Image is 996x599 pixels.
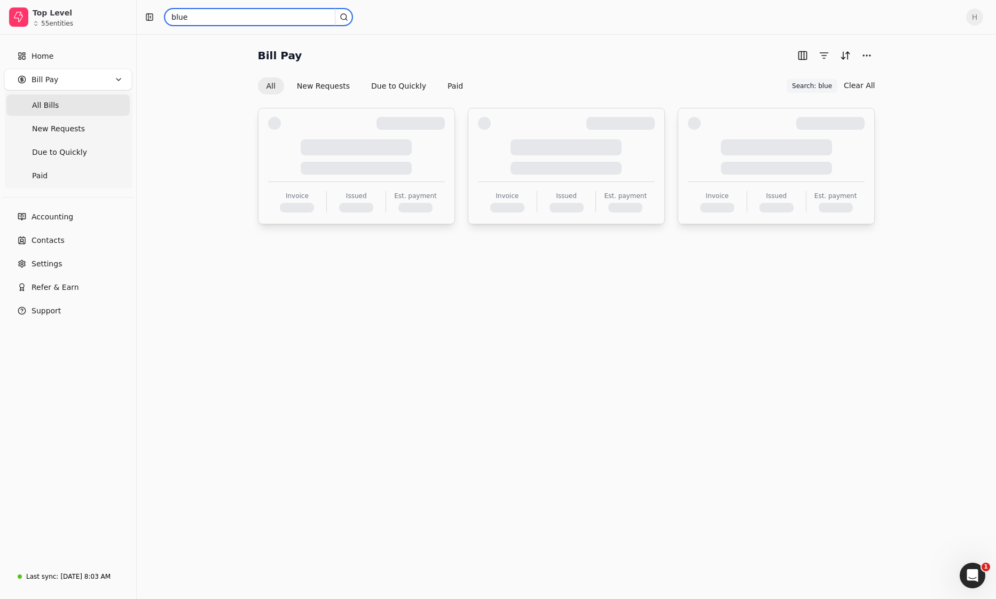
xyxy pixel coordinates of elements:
[4,300,132,321] button: Support
[394,191,437,201] div: Est. payment
[32,305,61,317] span: Support
[258,47,302,64] h2: Bill Pay
[706,191,729,201] div: Invoice
[32,258,62,270] span: Settings
[32,51,53,62] span: Home
[496,191,519,201] div: Invoice
[966,9,983,26] button: H
[32,170,48,182] span: Paid
[6,118,130,139] a: New Requests
[164,9,352,26] input: Search
[844,77,875,94] button: Clear All
[41,20,73,27] div: 55 entities
[32,100,59,111] span: All Bills
[6,94,130,116] a: All Bills
[32,211,73,223] span: Accounting
[792,81,832,91] span: Search: blue
[32,123,85,135] span: New Requests
[4,277,132,298] button: Refer & Earn
[960,563,985,588] iframe: Intercom live chat
[33,7,127,18] div: Top Level
[814,191,857,201] div: Est. payment
[4,69,132,90] button: Bill Pay
[288,77,358,94] button: New Requests
[787,79,837,93] button: Search: blue
[346,191,367,201] div: Issued
[32,235,65,246] span: Contacts
[4,567,132,586] a: Last sync:[DATE] 8:03 AM
[858,47,875,64] button: More
[439,77,472,94] button: Paid
[604,191,647,201] div: Est. payment
[4,45,132,67] a: Home
[32,282,79,293] span: Refer & Earn
[32,147,87,158] span: Due to Quickly
[32,74,58,85] span: Bill Pay
[766,191,787,201] div: Issued
[4,230,132,251] a: Contacts
[837,47,854,64] button: Sort
[6,165,130,186] a: Paid
[258,77,472,94] div: Invoice filter options
[4,253,132,274] a: Settings
[258,77,284,94] button: All
[6,141,130,163] a: Due to Quickly
[982,563,990,571] span: 1
[26,572,58,581] div: Last sync:
[286,191,309,201] div: Invoice
[363,77,435,94] button: Due to Quickly
[556,191,577,201] div: Issued
[4,206,132,227] a: Accounting
[60,572,111,581] div: [DATE] 8:03 AM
